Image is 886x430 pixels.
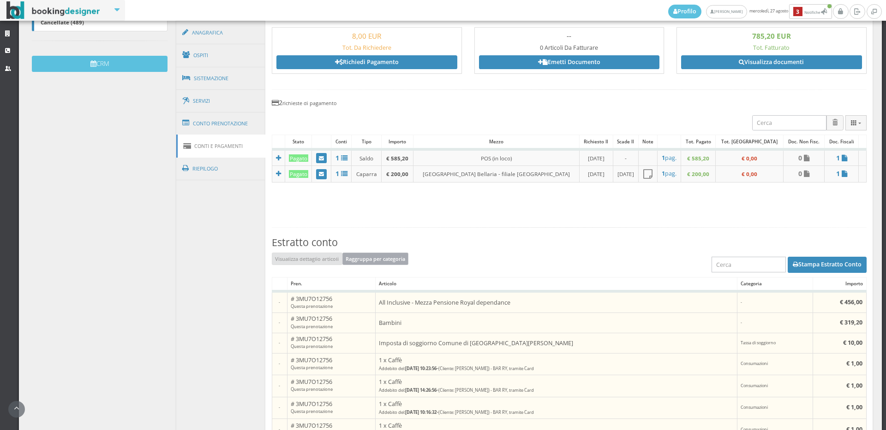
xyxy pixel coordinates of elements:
[737,333,813,353] td: Tassa di soggiorno
[291,365,333,371] small: Questa prenotazione
[662,170,665,177] b: 1
[335,169,339,178] b: 1
[272,236,867,248] h3: Estratto conto
[289,170,308,178] div: Pagato
[579,166,613,183] td: [DATE]
[687,170,709,177] b: € 200,00
[276,55,457,69] a: Richiedi Pagamento
[379,422,734,429] h5: 1 x Caffè
[788,257,867,272] button: Stampa Estratto Conto
[845,115,867,130] button: Columns
[752,31,791,41] b: 785,20 EUR
[285,135,311,148] div: Stato
[291,401,372,414] h5: # 3MU7O12756
[438,409,534,415] small: (Cliente: [PERSON_NAME]) - BAR RY, tramite Card
[438,365,534,371] small: (Cliente: [PERSON_NAME]) - BAR RY, tramite Card
[272,353,287,375] td: -
[413,149,579,166] td: POS (in loco)
[282,100,336,106] small: richieste di pagamento
[379,357,734,364] h5: 1 x Caffè
[737,353,813,375] td: Consumazioni
[291,336,372,349] h5: # 3MU7O12756
[291,378,372,392] h5: # 3MU7O12756
[272,397,287,418] td: -
[668,4,833,19] span: mercoledì, 27 agosto
[661,170,678,177] a: 1pag.
[32,14,168,31] a: Cancellate (489)
[352,149,382,166] td: Saldo
[784,135,824,148] div: Doc. Non Fisc.
[840,318,862,326] b: € 319,20
[382,135,413,148] div: Importo
[825,135,858,148] div: Doc. Fiscali
[342,253,409,265] button: Raggruppa per categoria
[379,387,437,393] small: Addebito del:
[737,375,813,397] td: Consumazioni
[479,32,660,40] h3: --
[579,149,613,166] td: [DATE]
[742,170,757,177] b: € 0,00
[379,401,734,407] h5: 1 x Caffè
[613,135,638,148] div: Scade il
[289,154,308,162] div: Pagato
[276,32,457,40] h3: 8,00 EUR
[176,43,266,67] a: Ospiti
[798,169,802,178] b: 0
[752,115,826,130] input: Cerca
[291,295,372,309] h5: # 3MU7O12756
[379,409,437,415] small: Addebito del:
[291,408,333,414] small: Questa prenotazione
[352,135,381,148] div: Tipo
[272,313,287,333] td: -
[335,154,348,162] a: 1
[639,135,657,148] div: Note
[379,386,734,393] h5: -
[405,409,437,415] b: [DATE] 10:16:32
[836,169,840,178] b: 1
[379,319,734,326] h5: Bambini
[352,166,382,183] td: Caparra
[386,170,408,177] b: € 200,00
[379,340,734,347] h5: Imposta di soggiorno Comune di [GEOGRAPHIC_DATA][PERSON_NAME]
[613,166,638,183] td: [DATE]
[681,44,862,51] h5: Tot. Fatturato
[661,170,678,177] h5: pag.
[176,89,266,113] a: Servizi
[580,135,613,148] div: Richiesto il
[661,154,678,161] a: 1pag.
[291,324,333,330] small: Questa prenotazione
[291,315,372,329] h5: # 3MU7O12756
[793,7,802,17] b: 3
[687,154,709,162] b: € 585,20
[836,153,840,162] b: 1
[668,5,701,18] a: Profilo
[331,135,352,148] div: Conti
[798,153,802,162] b: 0
[176,135,266,158] a: Conti e Pagamenti
[845,115,867,130] div: Colonne
[662,154,665,162] b: 1
[379,299,734,306] h5: All Inclusive - Mezza Pensione Royal dependance
[291,343,333,349] small: Questa prenotazione
[846,382,862,389] b: € 1,00
[828,170,855,177] a: 1
[846,403,862,411] b: € 1,00
[287,277,375,290] div: Pren.
[272,375,287,397] td: -
[291,357,372,371] h5: # 3MU7O12756
[379,408,734,415] h5: -
[413,166,579,183] td: [GEOGRAPHIC_DATA] Bellaria - filiale [GEOGRAPHIC_DATA]
[176,66,266,90] a: Sistemazione
[32,56,168,72] button: CRM
[291,303,333,309] small: Questa prenotazione
[712,257,786,272] input: Cerca
[737,277,813,290] div: Categoria
[379,365,734,371] h5: -
[681,135,715,148] div: Tot. Pagato
[379,365,437,371] small: Addebito del:
[335,170,348,177] a: 1
[272,99,867,106] h4: 2
[335,153,339,162] b: 1
[405,365,437,371] b: [DATE] 10:23:56
[6,1,100,19] img: BookingDesigner.com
